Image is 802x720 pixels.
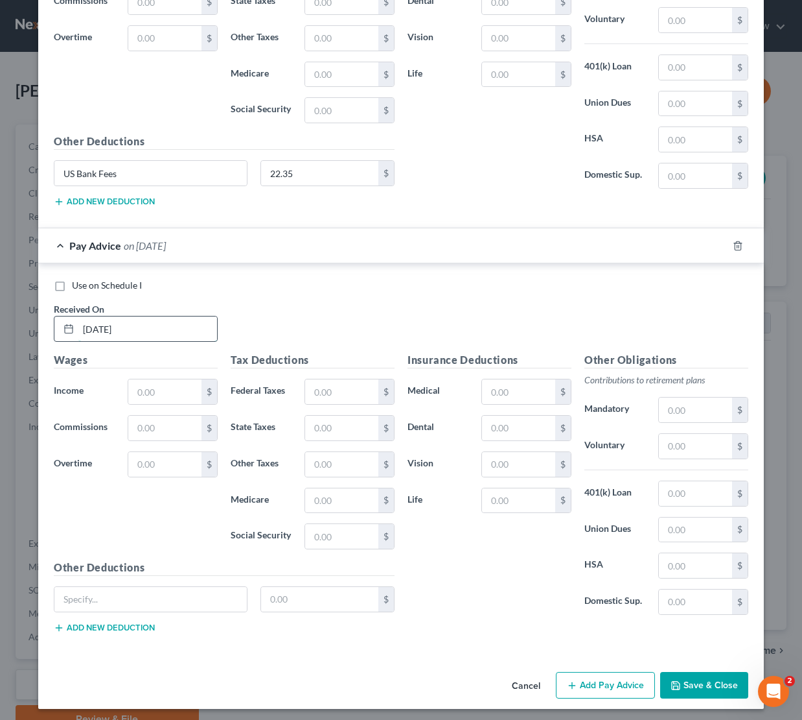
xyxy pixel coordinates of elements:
[578,433,652,459] label: Voluntary
[482,62,555,87] input: 0.00
[224,25,298,51] label: Other Taxes
[224,451,298,477] label: Other Taxes
[578,589,652,615] label: Domestic Sup.
[732,55,748,80] div: $
[54,304,104,315] span: Received On
[69,239,121,252] span: Pay Advice
[578,54,652,80] label: 401(k) Loan
[732,398,748,422] div: $
[305,379,378,404] input: 0.00
[660,672,748,699] button: Save & Close
[224,97,298,123] label: Social Security
[305,452,378,477] input: 0.00
[659,163,732,188] input: 0.00
[378,488,394,513] div: $
[555,416,571,440] div: $
[659,481,732,506] input: 0.00
[305,524,378,549] input: 0.00
[758,676,789,707] iframe: Intercom live chat
[54,385,84,396] span: Income
[305,488,378,513] input: 0.00
[378,452,394,477] div: $
[401,25,475,51] label: Vision
[47,25,121,51] label: Overtime
[584,374,748,387] p: Contributions to retirement plans
[401,451,475,477] label: Vision
[578,553,652,579] label: HSA
[501,673,551,699] button: Cancel
[54,134,395,150] h5: Other Deductions
[378,161,394,186] div: $
[584,352,748,368] h5: Other Obligations
[54,587,247,612] input: Specify...
[47,415,121,441] label: Commissions
[224,488,298,514] label: Medicare
[659,518,732,542] input: 0.00
[231,352,395,368] h5: Tax Deductions
[401,488,475,514] label: Life
[378,416,394,440] div: $
[578,481,652,507] label: 401(k) Loan
[54,352,218,368] h5: Wages
[732,127,748,152] div: $
[378,587,394,612] div: $
[407,352,571,368] h5: Insurance Deductions
[659,8,732,32] input: 0.00
[555,62,571,87] div: $
[578,397,652,423] label: Mandatory
[732,518,748,542] div: $
[482,452,555,477] input: 0.00
[128,416,201,440] input: 0.00
[128,452,201,477] input: 0.00
[555,379,571,404] div: $
[305,26,378,51] input: 0.00
[578,7,652,33] label: Voluntary
[578,126,652,152] label: HSA
[305,416,378,440] input: 0.00
[732,91,748,116] div: $
[578,163,652,189] label: Domestic Sup.
[54,560,395,576] h5: Other Deductions
[659,434,732,459] input: 0.00
[201,416,217,440] div: $
[659,91,732,116] input: 0.00
[555,452,571,477] div: $
[659,553,732,578] input: 0.00
[124,239,166,252] span: on [DATE]
[378,98,394,123] div: $
[261,161,379,186] input: 0.00
[128,379,201,404] input: 0.00
[732,590,748,614] div: $
[54,161,247,186] input: Specify...
[54,197,155,207] button: Add new deduction
[224,523,298,549] label: Social Security
[482,488,555,513] input: 0.00
[578,91,652,117] label: Union Dues
[482,26,555,51] input: 0.00
[78,317,217,341] input: MM/DD/YYYY
[732,481,748,506] div: $
[785,676,795,686] span: 2
[659,55,732,80] input: 0.00
[378,379,394,404] div: $
[224,415,298,441] label: State Taxes
[555,26,571,51] div: $
[401,62,475,88] label: Life
[555,488,571,513] div: $
[659,127,732,152] input: 0.00
[224,62,298,88] label: Medicare
[482,416,555,440] input: 0.00
[305,98,378,123] input: 0.00
[54,623,155,633] button: Add new deduction
[732,553,748,578] div: $
[401,379,475,405] label: Medical
[378,524,394,549] div: $
[401,415,475,441] label: Dental
[261,587,379,612] input: 0.00
[659,590,732,614] input: 0.00
[47,451,121,477] label: Overtime
[578,517,652,543] label: Union Dues
[201,452,217,477] div: $
[305,62,378,87] input: 0.00
[732,434,748,459] div: $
